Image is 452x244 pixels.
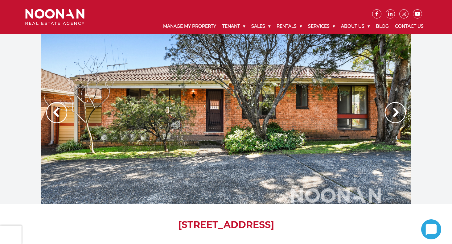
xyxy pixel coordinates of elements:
a: Sales [248,19,273,34]
a: Services [305,19,338,34]
a: Tenant [219,19,248,34]
a: Manage My Property [160,19,219,34]
a: Blog [373,19,392,34]
a: Rentals [273,19,305,34]
a: About Us [338,19,373,34]
img: Arrow slider [385,102,406,123]
h1: [STREET_ADDRESS] [41,219,411,230]
a: Contact Us [392,19,427,34]
img: Arrow slider [46,102,67,123]
img: Noonan Real Estate Agency [25,9,84,25]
